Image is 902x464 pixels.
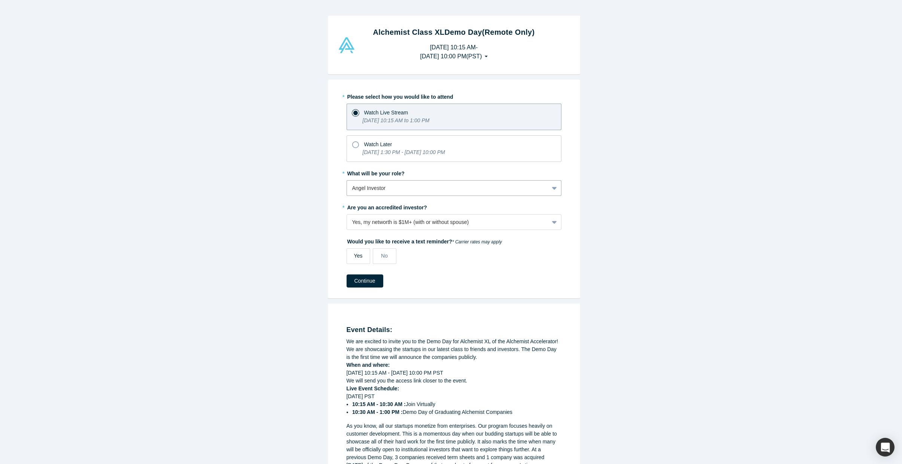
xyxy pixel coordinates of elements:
strong: Event Details: [347,326,393,334]
div: [DATE] 10:15 AM - [DATE] 10:00 PM PST [347,369,561,377]
button: Continue [347,274,383,288]
strong: 10:30 AM - 1:00 PM : [352,409,403,415]
strong: When and where: [347,362,390,368]
i: [DATE] 10:15 AM to 1:00 PM [363,117,430,123]
div: We are showcasing the startups in our latest class to friends and investors. The Demo Day is the ... [347,345,561,361]
div: Yes, my networth is $1M+ (with or without spouse) [352,218,543,226]
div: [DATE] PST [347,393,561,416]
strong: Alchemist Class XL Demo Day (Remote Only) [373,28,535,36]
div: We are excited to invite you to the Demo Day for Alchemist XL of the Alchemist Accelerator! [347,338,561,345]
div: We will send you the access link closer to the event. [347,377,561,385]
span: Watch Live Stream [364,110,408,116]
label: Are you an accredited investor? [347,201,561,212]
span: No [381,253,388,259]
em: * Carrier rates may apply [452,239,502,245]
label: Please select how you would like to attend [347,90,561,101]
li: Join Virtually [352,400,561,408]
strong: Live Event Schedule: [347,385,399,391]
label: Would you like to receive a text reminder? [347,235,561,246]
img: Alchemist Vault Logo [338,37,356,53]
strong: 10:15 AM - 10:30 AM : [352,401,406,407]
i: [DATE] 1:30 PM - [DATE] 10:00 PM [363,149,445,155]
span: Yes [354,253,363,259]
button: [DATE] 10:15 AM-[DATE] 10:00 PM(PST) [412,40,495,64]
label: What will be your role? [347,167,561,178]
span: Watch Later [364,141,392,147]
li: Demo Day of Graduating Alchemist Companies [352,408,561,416]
